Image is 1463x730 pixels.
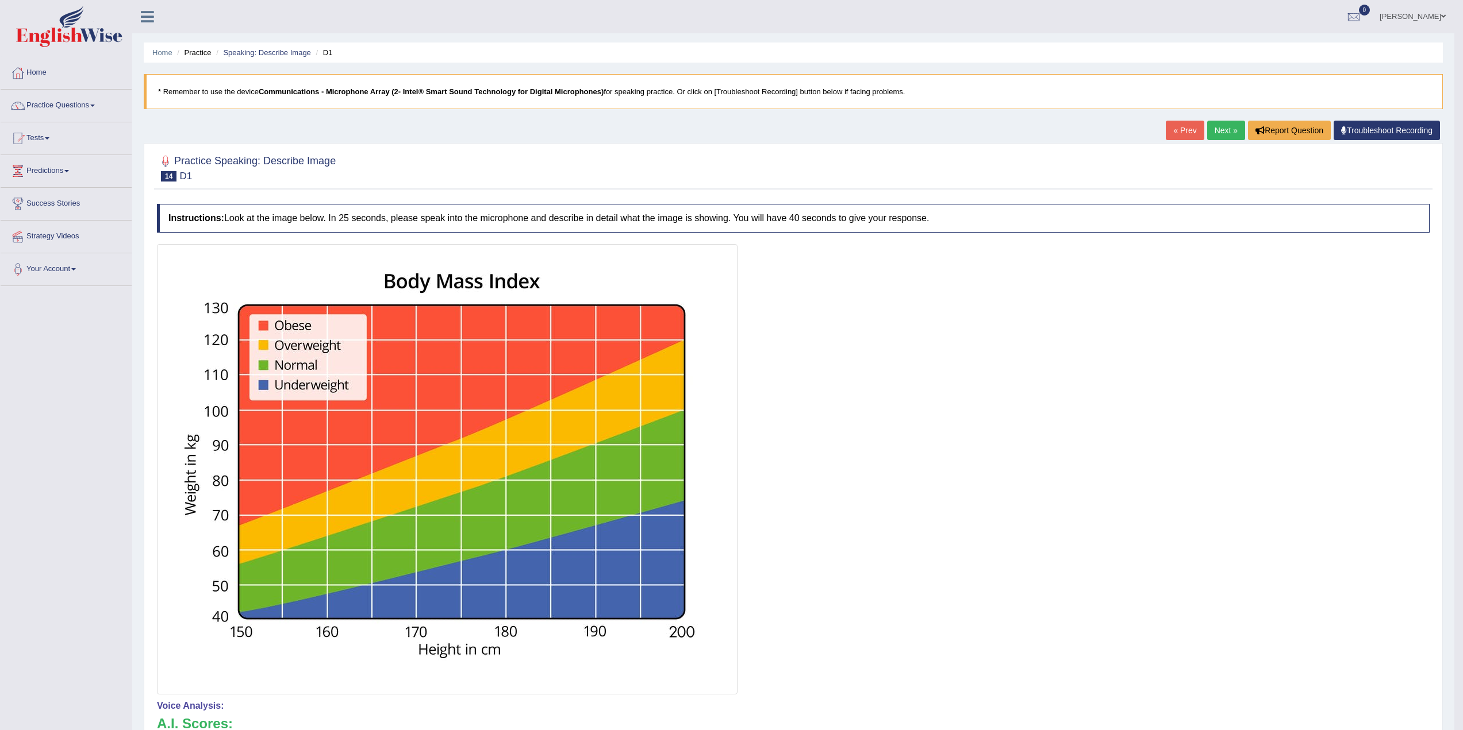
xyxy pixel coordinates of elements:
h4: Voice Analysis: [157,701,1430,711]
a: Practice Questions [1,90,132,118]
h2: Practice Speaking: Describe Image [157,153,336,181]
a: Strategy Videos [1,221,132,249]
blockquote: * Remember to use the device for speaking practice. Or click on [Troubleshoot Recording] button b... [144,74,1443,109]
span: 14 [161,171,176,181]
button: Report Question [1248,121,1331,140]
h4: Look at the image below. In 25 seconds, please speak into the microphone and describe in detail w... [157,204,1430,233]
a: Speaking: Describe Image [223,48,310,57]
li: Practice [174,47,211,58]
a: Tests [1,122,132,151]
a: Predictions [1,155,132,184]
a: Next » [1207,121,1245,140]
span: 0 [1359,5,1370,16]
li: D1 [313,47,332,58]
a: « Prev [1166,121,1204,140]
small: D1 [179,171,192,181]
a: Your Account [1,253,132,282]
a: Home [1,57,132,86]
b: Instructions: [168,213,224,223]
a: Success Stories [1,188,132,217]
b: Communications - Microphone Array (2- Intel® Smart Sound Technology for Digital Microphones) [259,87,604,96]
a: Home [152,48,172,57]
a: Troubleshoot Recording [1334,121,1440,140]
